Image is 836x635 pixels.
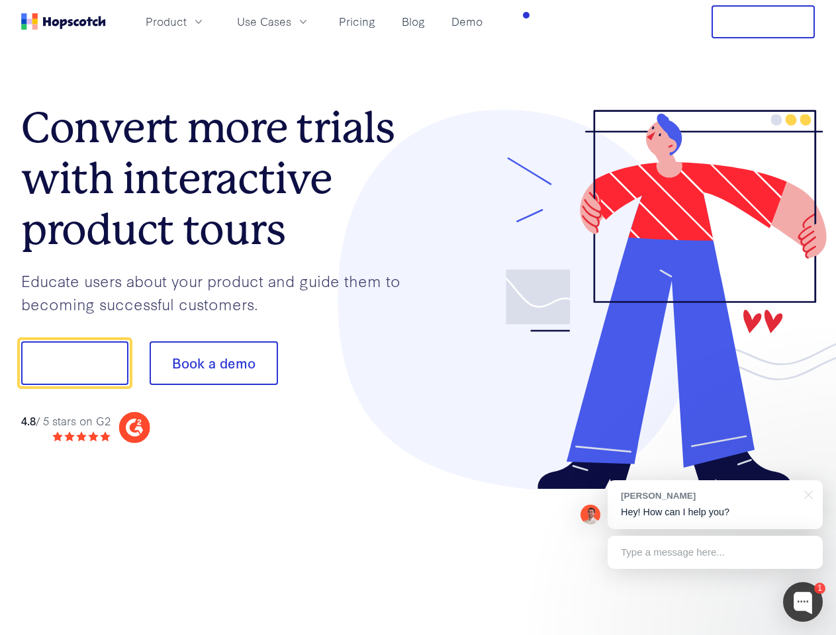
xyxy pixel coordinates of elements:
p: Educate users about your product and guide them to becoming successful customers. [21,269,418,315]
div: 1 [814,583,825,594]
button: Show me! [21,341,128,385]
a: Demo [446,11,488,32]
strong: 4.8 [21,413,36,428]
button: Free Trial [712,5,815,38]
div: Type a message here... [608,536,823,569]
p: Hey! How can I help you? [621,505,810,519]
span: Use Cases [237,13,291,30]
span: Product [146,13,187,30]
button: Product [138,11,213,32]
img: Mark Spera [581,505,600,525]
a: Home [21,13,106,30]
button: Use Cases [229,11,318,32]
button: Book a demo [150,341,278,385]
a: Blog [396,11,430,32]
div: / 5 stars on G2 [21,413,111,429]
div: [PERSON_NAME] [621,489,796,502]
h1: Convert more trials with interactive product tours [21,103,418,255]
a: Pricing [334,11,381,32]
